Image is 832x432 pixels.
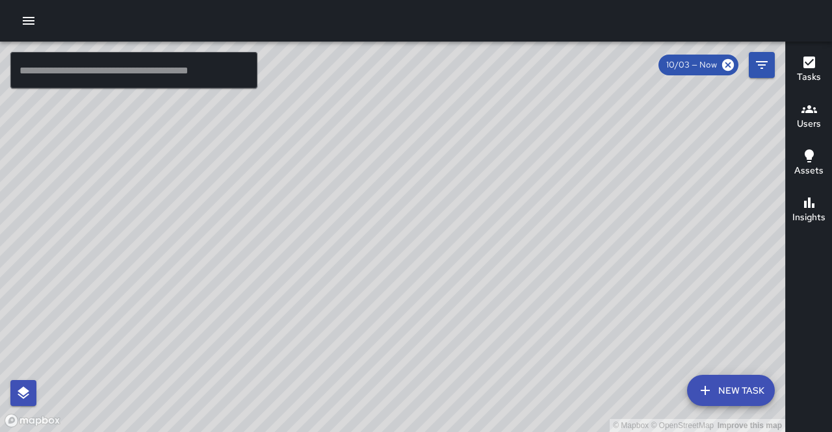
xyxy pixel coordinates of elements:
[792,210,825,225] h6: Insights
[786,187,832,234] button: Insights
[687,375,775,406] button: New Task
[797,70,821,84] h6: Tasks
[786,94,832,140] button: Users
[786,47,832,94] button: Tasks
[786,140,832,187] button: Assets
[797,117,821,131] h6: Users
[658,58,725,71] span: 10/03 — Now
[794,164,824,178] h6: Assets
[749,52,775,78] button: Filters
[658,55,738,75] div: 10/03 — Now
